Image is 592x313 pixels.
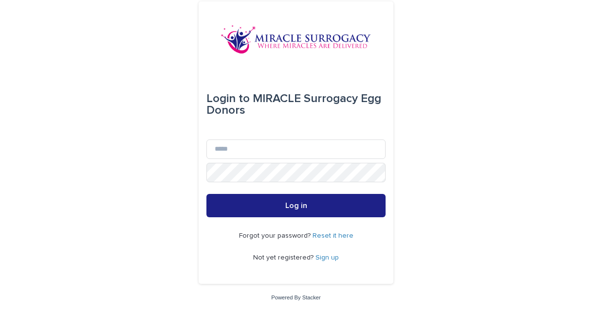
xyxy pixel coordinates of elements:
span: Forgot your password? [239,232,313,239]
a: Powered By Stacker [271,295,320,300]
a: Reset it here [313,232,353,239]
img: OiFFDOGZQuirLhrlO1ag [221,25,371,54]
div: MIRACLE Surrogacy Egg Donors [206,85,386,124]
span: Not yet registered? [253,254,315,261]
span: Log in [285,202,307,209]
a: Sign up [315,254,339,261]
button: Log in [206,194,386,217]
span: Login to [206,93,250,104]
